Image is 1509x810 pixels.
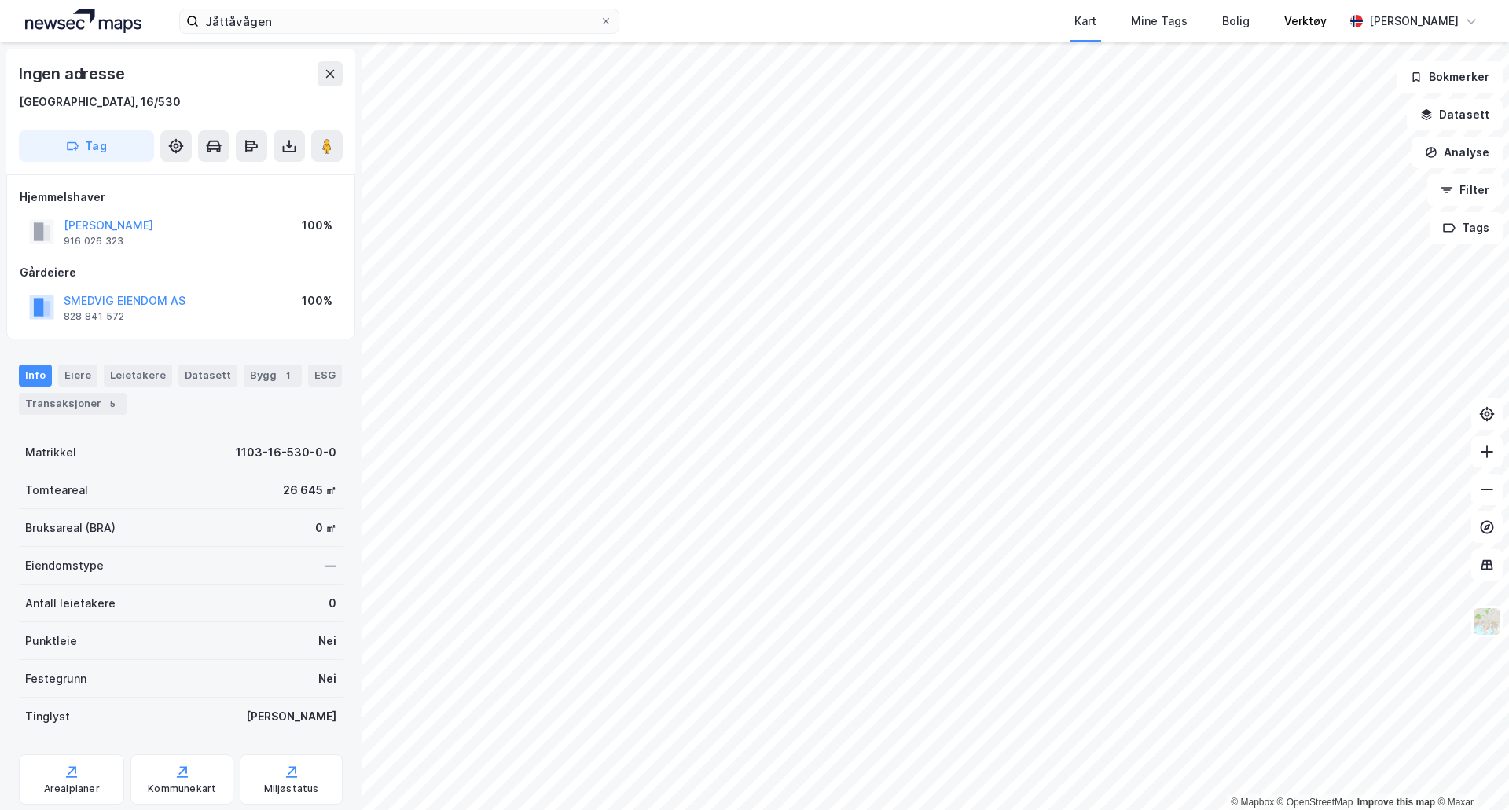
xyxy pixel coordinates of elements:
div: Kart [1074,12,1096,31]
div: Hjemmelshaver [20,188,342,207]
button: Tag [19,130,154,162]
button: Analyse [1412,137,1503,168]
iframe: Chat Widget [1430,735,1509,810]
div: 828 841 572 [64,310,124,323]
a: OpenStreetMap [1277,797,1353,808]
div: Datasett [178,365,237,387]
div: Ingen adresse [19,61,127,86]
div: Verktøy [1284,12,1327,31]
div: Miljøstatus [264,783,319,795]
div: Info [19,365,52,387]
div: 1 [280,368,296,383]
div: 100% [302,291,332,310]
div: [GEOGRAPHIC_DATA], 16/530 [19,93,181,112]
div: Punktleie [25,632,77,651]
div: Eiendomstype [25,556,104,575]
button: Datasett [1407,99,1503,130]
div: 916 026 323 [64,235,123,247]
div: Arealplaner [44,783,100,795]
button: Bokmerker [1397,61,1503,93]
div: Transaksjoner [19,393,127,415]
div: [PERSON_NAME] [1369,12,1459,31]
div: Gårdeiere [20,263,342,282]
div: Antall leietakere [25,594,116,613]
div: 100% [302,216,332,235]
a: Mapbox [1231,797,1274,808]
div: Mine Tags [1131,12,1188,31]
div: Tomteareal [25,481,88,500]
button: Tags [1430,212,1503,244]
button: Filter [1427,174,1503,206]
a: Improve this map [1357,797,1435,808]
div: — [325,556,336,575]
div: [PERSON_NAME] [246,707,336,726]
div: Tinglyst [25,707,70,726]
div: Festegrunn [25,669,86,688]
div: 0 [329,594,336,613]
div: Nei [318,669,336,688]
div: Nei [318,632,336,651]
div: ESG [308,365,342,387]
div: 1103-16-530-0-0 [236,443,336,462]
img: logo.a4113a55bc3d86da70a041830d287a7e.svg [25,9,141,33]
div: 5 [105,396,120,412]
div: Bolig [1222,12,1250,31]
input: Søk på adresse, matrikkel, gårdeiere, leietakere eller personer [199,9,600,33]
div: Leietakere [104,365,172,387]
div: Eiere [58,365,97,387]
div: Kontrollprogram for chat [1430,735,1509,810]
img: Z [1472,607,1502,636]
div: Bruksareal (BRA) [25,519,116,537]
div: 26 645 ㎡ [283,481,336,500]
div: Kommunekart [148,783,216,795]
div: Bygg [244,365,302,387]
div: Matrikkel [25,443,76,462]
div: 0 ㎡ [315,519,336,537]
